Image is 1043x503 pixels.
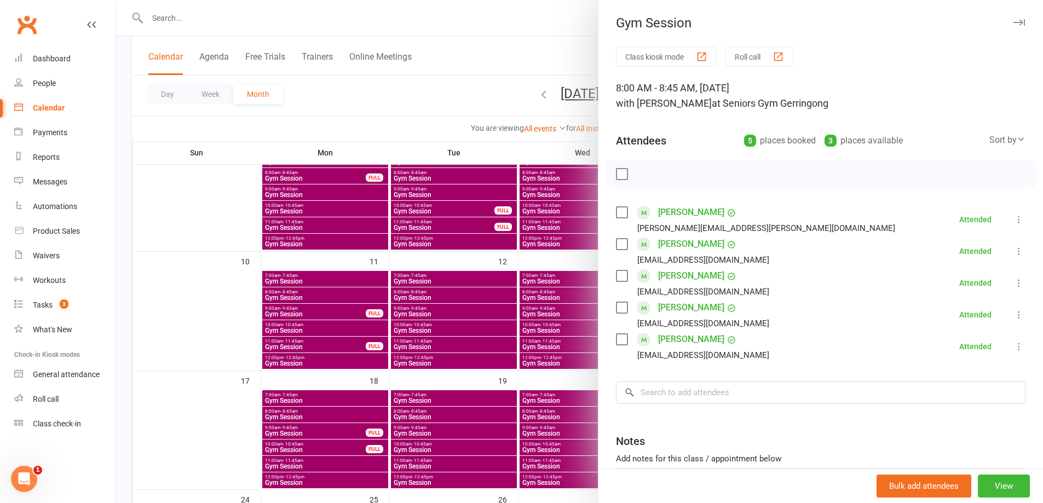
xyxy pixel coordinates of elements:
div: Attended [959,247,992,255]
a: Tasks 3 [14,293,116,317]
div: Waivers [33,251,60,260]
a: [PERSON_NAME] [658,267,724,285]
a: [PERSON_NAME] [658,235,724,253]
div: 3 [825,135,837,147]
input: Search to add attendees [616,381,1025,404]
div: Attended [959,311,992,319]
div: 8:00 AM - 8:45 AM, [DATE] [616,80,1025,111]
button: Bulk add attendees [877,475,971,498]
div: Attended [959,279,992,287]
div: Messages [33,177,67,186]
a: Payments [14,120,116,145]
a: Waivers [14,244,116,268]
div: Calendar [33,103,65,112]
span: 3 [60,299,68,309]
div: Tasks [33,300,53,309]
a: Roll call [14,387,116,412]
a: Class kiosk mode [14,412,116,436]
a: Product Sales [14,219,116,244]
button: Class kiosk mode [616,47,717,67]
a: Calendar [14,96,116,120]
a: Workouts [14,268,116,293]
div: 5 [744,135,756,147]
a: Reports [14,145,116,170]
a: Dashboard [14,47,116,71]
div: [EMAIL_ADDRESS][DOMAIN_NAME] [637,253,769,267]
div: Roll call [33,395,59,403]
div: Sort by [989,133,1025,147]
div: Payments [33,128,67,137]
div: What's New [33,325,72,334]
div: Reports [33,153,60,161]
a: Messages [14,170,116,194]
div: [EMAIL_ADDRESS][DOMAIN_NAME] [637,285,769,299]
div: General attendance [33,370,100,379]
div: Workouts [33,276,66,285]
div: Add notes for this class / appointment below [616,452,1025,465]
div: Attended [959,343,992,350]
span: at Seniors Gym Gerringong [712,97,828,109]
a: What's New [14,317,116,342]
a: People [14,71,116,96]
div: Dashboard [33,54,71,63]
div: Attended [959,216,992,223]
a: Clubworx [13,11,41,38]
span: 1 [33,466,42,475]
a: [PERSON_NAME] [658,331,724,348]
div: Class check-in [33,419,81,428]
div: places available [825,133,903,148]
div: People [33,79,56,88]
div: [EMAIL_ADDRESS][DOMAIN_NAME] [637,348,769,362]
a: [PERSON_NAME] [658,204,724,221]
button: Roll call [725,47,793,67]
div: Gym Session [598,15,1043,31]
div: Attendees [616,133,666,148]
div: [PERSON_NAME][EMAIL_ADDRESS][PERSON_NAME][DOMAIN_NAME] [637,221,895,235]
iframe: Intercom live chat [11,466,37,492]
div: Product Sales [33,227,80,235]
div: Notes [616,433,645,449]
span: with [PERSON_NAME] [616,97,712,109]
button: View [978,475,1030,498]
div: places booked [744,133,816,148]
a: Automations [14,194,116,219]
div: Automations [33,202,77,211]
div: [EMAIL_ADDRESS][DOMAIN_NAME] [637,316,769,331]
a: General attendance kiosk mode [14,362,116,387]
a: [PERSON_NAME] [658,299,724,316]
